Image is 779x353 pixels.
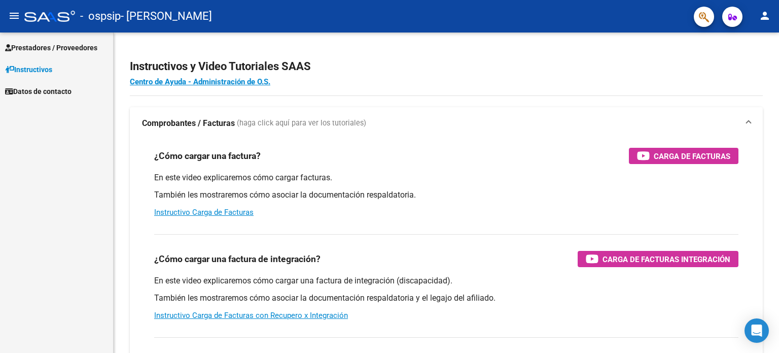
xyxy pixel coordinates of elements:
h3: ¿Cómo cargar una factura de integración? [154,252,321,266]
p: También les mostraremos cómo asociar la documentación respaldatoria y el legajo del afiliado. [154,293,738,304]
div: Open Intercom Messenger [745,318,769,343]
a: Instructivo Carga de Facturas [154,208,254,217]
a: Instructivo Carga de Facturas con Recupero x Integración [154,311,348,320]
span: Datos de contacto [5,86,72,97]
p: En este video explicaremos cómo cargar facturas. [154,172,738,183]
span: Carga de Facturas [654,150,730,163]
p: También les mostraremos cómo asociar la documentación respaldatoria. [154,189,738,201]
span: Carga de Facturas Integración [603,253,730,266]
h2: Instructivos y Video Tutoriales SAAS [130,57,763,76]
span: Prestadores / Proveedores [5,42,97,53]
span: - [PERSON_NAME] [121,5,212,27]
mat-expansion-panel-header: Comprobantes / Facturas (haga click aquí para ver los tutoriales) [130,107,763,140]
button: Carga de Facturas Integración [578,251,738,267]
mat-icon: person [759,10,771,22]
mat-icon: menu [8,10,20,22]
button: Carga de Facturas [629,148,738,164]
a: Centro de Ayuda - Administración de O.S. [130,77,270,86]
h3: ¿Cómo cargar una factura? [154,149,261,163]
p: En este video explicaremos cómo cargar una factura de integración (discapacidad). [154,275,738,286]
span: Instructivos [5,64,52,75]
strong: Comprobantes / Facturas [142,118,235,129]
span: - ospsip [80,5,121,27]
span: (haga click aquí para ver los tutoriales) [237,118,366,129]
